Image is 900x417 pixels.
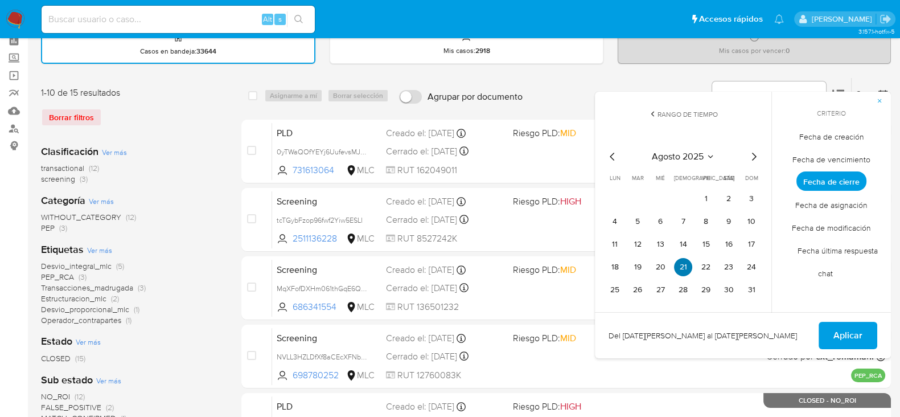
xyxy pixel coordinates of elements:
p: pablo.ruidiaz@mercadolibre.com [811,14,876,24]
span: Accesos rápidos [699,13,763,25]
button: search-icon [287,11,310,27]
span: Alt [263,14,272,24]
span: 3.157.1-hotfix-5 [858,27,894,36]
a: Notificaciones [774,14,784,24]
a: Salir [880,13,891,25]
input: Buscar usuario o caso... [42,12,315,27]
span: s [278,14,282,24]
